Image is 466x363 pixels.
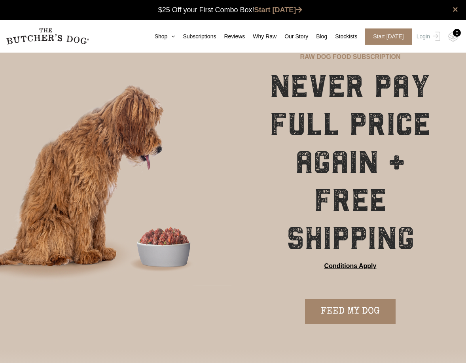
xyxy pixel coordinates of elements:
a: Start [DATE] [254,6,303,14]
a: Shop [147,32,175,41]
a: Stockists [327,32,357,41]
a: Reviews [216,32,245,41]
a: Our Story [277,32,308,41]
span: Start [DATE] [365,28,412,45]
a: Subscriptions [175,32,216,41]
a: FEED MY DOG [305,299,396,324]
a: Start [DATE] [357,28,415,45]
img: TBD_Cart-Empty.png [448,32,458,42]
a: Login [415,28,440,45]
a: Blog [308,32,327,41]
a: Why Raw [245,32,277,41]
a: close [453,5,458,14]
h1: NEVER PAY FULL PRICE AGAIN + FREE SHIPPING [254,68,446,257]
a: Conditions Apply [324,261,377,271]
p: RAW DOG FOOD SUBSCRIPTION [300,52,400,62]
div: 0 [453,29,461,37]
